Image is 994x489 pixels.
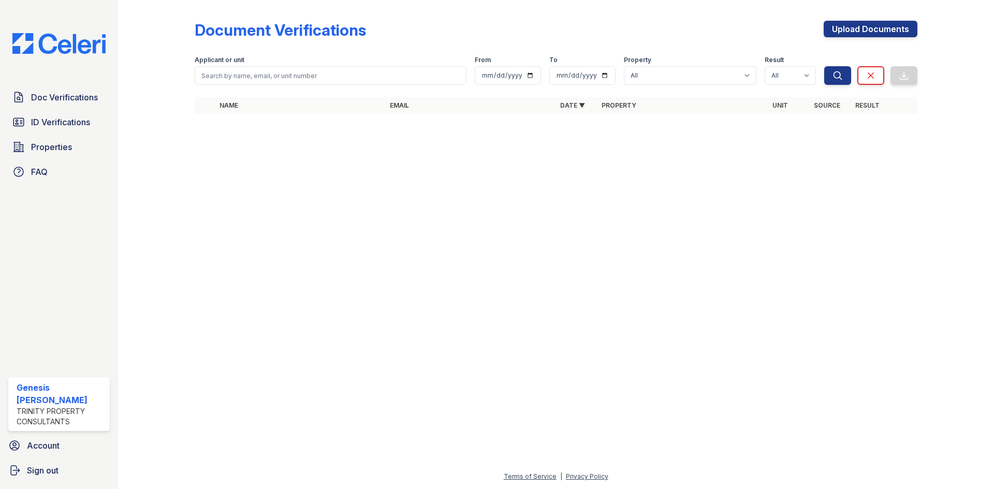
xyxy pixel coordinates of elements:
[560,101,585,109] a: Date ▼
[8,161,110,182] a: FAQ
[17,381,106,406] div: Genesis [PERSON_NAME]
[566,472,608,480] a: Privacy Policy
[624,56,651,64] label: Property
[195,66,466,85] input: Search by name, email, or unit number
[31,116,90,128] span: ID Verifications
[814,101,840,109] a: Source
[475,56,491,64] label: From
[8,137,110,157] a: Properties
[195,56,244,64] label: Applicant or unit
[824,21,917,37] a: Upload Documents
[4,33,114,54] img: CE_Logo_Blue-a8612792a0a2168367f1c8372b55b34899dd931a85d93a1a3d3e32e68fde9ad4.png
[390,101,409,109] a: Email
[17,406,106,427] div: Trinity Property Consultants
[27,464,59,477] span: Sign out
[27,439,60,452] span: Account
[4,460,114,481] a: Sign out
[31,91,98,103] span: Doc Verifications
[772,101,788,109] a: Unit
[4,435,114,456] a: Account
[8,112,110,132] a: ID Verifications
[504,472,557,480] a: Terms of Service
[602,101,636,109] a: Property
[31,166,48,178] span: FAQ
[549,56,558,64] label: To
[855,101,880,109] a: Result
[765,56,784,64] label: Result
[8,87,110,108] a: Doc Verifications
[560,472,562,480] div: |
[220,101,238,109] a: Name
[195,21,366,39] div: Document Verifications
[31,141,72,153] span: Properties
